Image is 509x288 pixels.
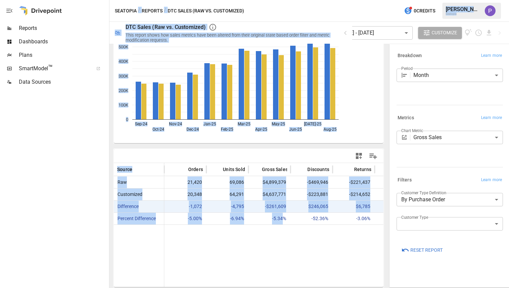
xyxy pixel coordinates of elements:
button: Download report [485,29,493,37]
button: Manage Columns [366,149,381,164]
text: Sep-24 [135,122,147,126]
button: Sort [252,165,261,174]
span: Units Sold [223,166,245,173]
span: $4,899,379 [252,176,287,188]
text: May-25 [272,122,285,126]
button: Sort [344,165,353,174]
button: Reports [142,7,163,15]
div: Gross Sales [413,131,503,144]
text: 0 [126,117,128,122]
svg: A chart. [114,22,378,143]
button: Sort [213,165,222,174]
button: View documentation [465,27,472,39]
span: Customize [432,29,457,37]
span: -52.36% [294,213,329,224]
button: Schedule report [475,29,482,37]
button: Sort [178,165,188,174]
button: Customize [418,27,462,39]
text: Jun-25 [289,127,302,132]
text: [DATE]-25 [304,122,321,126]
span: -$261,609 [252,201,287,212]
text: Dec-24 [186,127,199,132]
label: Chart Metric [401,128,423,133]
span: 20,348 [168,189,203,200]
span: -$469,946 [294,176,329,188]
button: Sort [382,165,392,174]
span: -0.21% [378,213,413,224]
span: $4,199,237 [378,189,413,200]
h6: Filters [398,176,412,184]
span: Returns [354,166,371,173]
button: Sort [133,165,142,174]
span: Dashboards [19,38,108,46]
span: Data Sources [19,78,108,86]
span: $4,207,996 [378,176,413,188]
span: Difference [115,204,139,209]
text: Mar-25 [238,122,250,126]
span: Reports [19,24,108,32]
button: Prateek Batra [481,1,500,20]
span: $6,785 [336,201,371,212]
div: [DATE] - [DATE] [338,26,412,40]
span: Discounts [307,166,329,173]
span: -5.34% [252,213,287,224]
div: Seatopia [446,12,481,15]
label: Customer Type Definition [401,190,446,196]
span: Learn more [481,52,502,59]
text: Apr-25 [255,127,267,132]
text: 500K [118,44,129,49]
span: -$223,881 [294,189,329,200]
text: Jan-25 [203,122,216,126]
text: 400K [118,59,129,64]
span: 0 Credits [414,7,435,15]
span: -1,072 [168,201,203,212]
span: Orders [188,166,203,173]
span: Reset Report [410,246,443,254]
h6: Breakdown [398,52,422,59]
span: 21,420 [168,176,203,188]
div: / [164,7,166,15]
button: Seatopia [115,7,137,15]
text: 100K [118,102,129,108]
label: Period [401,66,413,71]
span: Plans [19,51,108,59]
span: -$214,652 [336,189,371,200]
button: Sort [297,165,307,174]
span: -5.00% [168,213,203,224]
span: -$8,759 [378,201,413,212]
div: This report shows how sales metrics have been altered from their original state based order filte... [126,33,333,43]
text: Oct-24 [152,127,164,132]
label: Customer Type [401,214,428,220]
span: ™ [48,64,53,72]
span: SmartModel [19,65,89,73]
span: Gross Sales [262,166,288,173]
text: Feb-25 [221,127,233,132]
div: DTC Sales (Raw vs. Customized) [126,24,206,30]
span: Learn more [481,177,502,183]
span: $4,637,771 [252,189,287,200]
span: Source [117,166,132,173]
span: Raw [115,179,127,185]
button: Reset Report [397,244,447,256]
div: / [138,7,140,15]
span: $246,065 [294,201,329,212]
div: By Purchase Order [397,193,503,206]
span: -3.06% [336,213,371,224]
span: Percent Difference [115,216,156,221]
div: 🛍 [115,30,120,36]
span: -$221,437 [336,176,371,188]
div: Month [413,69,503,82]
span: -6.94% [210,213,245,224]
span: Learn more [481,115,502,121]
span: 64,291 [210,189,245,200]
span: -4,795 [210,201,245,212]
div: [PERSON_NAME] [446,6,481,12]
text: Nov-24 [169,122,182,126]
text: 200K [118,88,129,93]
span: 69,086 [210,176,245,188]
text: Aug-25 [324,127,337,132]
button: 0Credits [401,5,438,17]
img: Prateek Batra [485,5,496,16]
